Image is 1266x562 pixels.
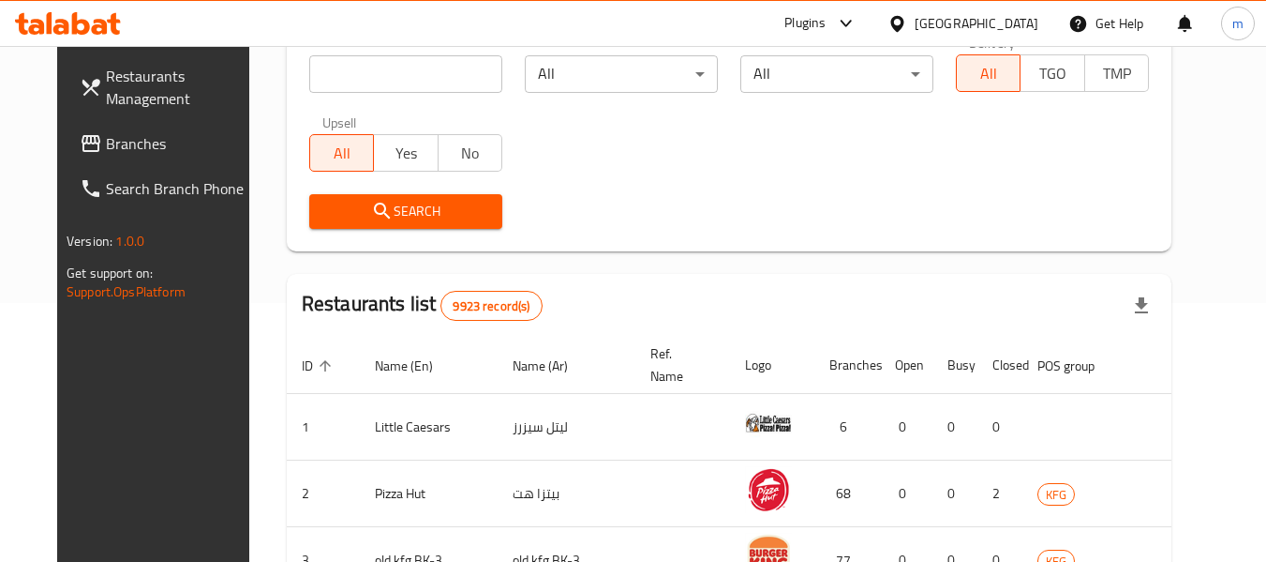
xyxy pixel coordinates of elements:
[932,337,977,394] th: Busy
[498,461,635,527] td: بيتزا هت
[309,134,374,172] button: All
[318,140,366,167] span: All
[446,140,495,167] span: No
[880,461,932,527] td: 0
[814,394,880,461] td: 6
[1232,13,1244,34] span: m
[67,261,153,285] span: Get support on:
[730,337,814,394] th: Logo
[977,337,1022,394] th: Closed
[302,355,337,377] span: ID
[324,200,487,223] span: Search
[1028,60,1077,87] span: TGO
[745,466,792,513] img: Pizza Hut
[106,177,254,200] span: Search Branch Phone
[360,461,498,527] td: Pizza Hut
[287,394,360,461] td: 1
[1093,60,1141,87] span: TMP
[67,280,186,304] a: Support.OpsPlatform
[814,337,880,394] th: Branches
[513,355,592,377] span: Name (Ar)
[375,355,457,377] span: Name (En)
[1020,54,1084,92] button: TGO
[438,134,502,172] button: No
[360,394,498,461] td: Little Caesars
[302,290,543,321] h2: Restaurants list
[740,55,933,93] div: All
[106,132,254,155] span: Branches
[309,194,502,229] button: Search
[381,140,430,167] span: Yes
[956,54,1020,92] button: All
[880,394,932,461] td: 0
[115,229,144,253] span: 1.0.0
[1119,283,1164,328] div: Export file
[65,53,269,121] a: Restaurants Management
[650,342,707,387] span: Ref. Name
[65,166,269,211] a: Search Branch Phone
[106,65,254,110] span: Restaurants Management
[964,60,1013,87] span: All
[784,12,826,35] div: Plugins
[498,394,635,461] td: ليتل سيزرز
[67,229,112,253] span: Version:
[745,400,792,447] img: Little Caesars
[1038,484,1074,506] span: KFG
[309,55,502,93] input: Search for restaurant name or ID..
[525,55,718,93] div: All
[441,297,541,315] span: 9923 record(s)
[287,461,360,527] td: 2
[932,394,977,461] td: 0
[915,13,1038,34] div: [GEOGRAPHIC_DATA]
[969,36,1016,49] label: Delivery
[1084,54,1149,92] button: TMP
[977,394,1022,461] td: 0
[373,134,438,172] button: Yes
[322,115,357,129] label: Upsell
[880,337,932,394] th: Open
[1037,355,1119,377] span: POS group
[65,121,269,166] a: Branches
[977,461,1022,527] td: 2
[814,461,880,527] td: 68
[932,461,977,527] td: 0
